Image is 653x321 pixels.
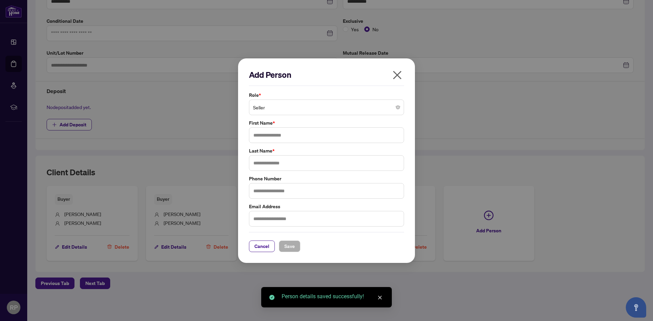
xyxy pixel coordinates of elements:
[282,292,384,301] div: Person details saved successfully!
[249,69,404,80] h2: Add Person
[249,147,404,155] label: Last Name
[249,91,404,99] label: Role
[626,297,646,318] button: Open asap
[269,295,274,300] span: check-circle
[376,294,384,301] a: Close
[378,295,382,300] span: close
[249,119,404,127] label: First Name
[249,175,404,182] label: Phone Number
[253,101,400,114] span: Seller
[279,240,300,252] button: Save
[396,105,400,109] span: close-circle
[392,70,403,81] span: close
[249,240,275,252] button: Cancel
[254,240,269,251] span: Cancel
[249,202,404,210] label: Email Address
